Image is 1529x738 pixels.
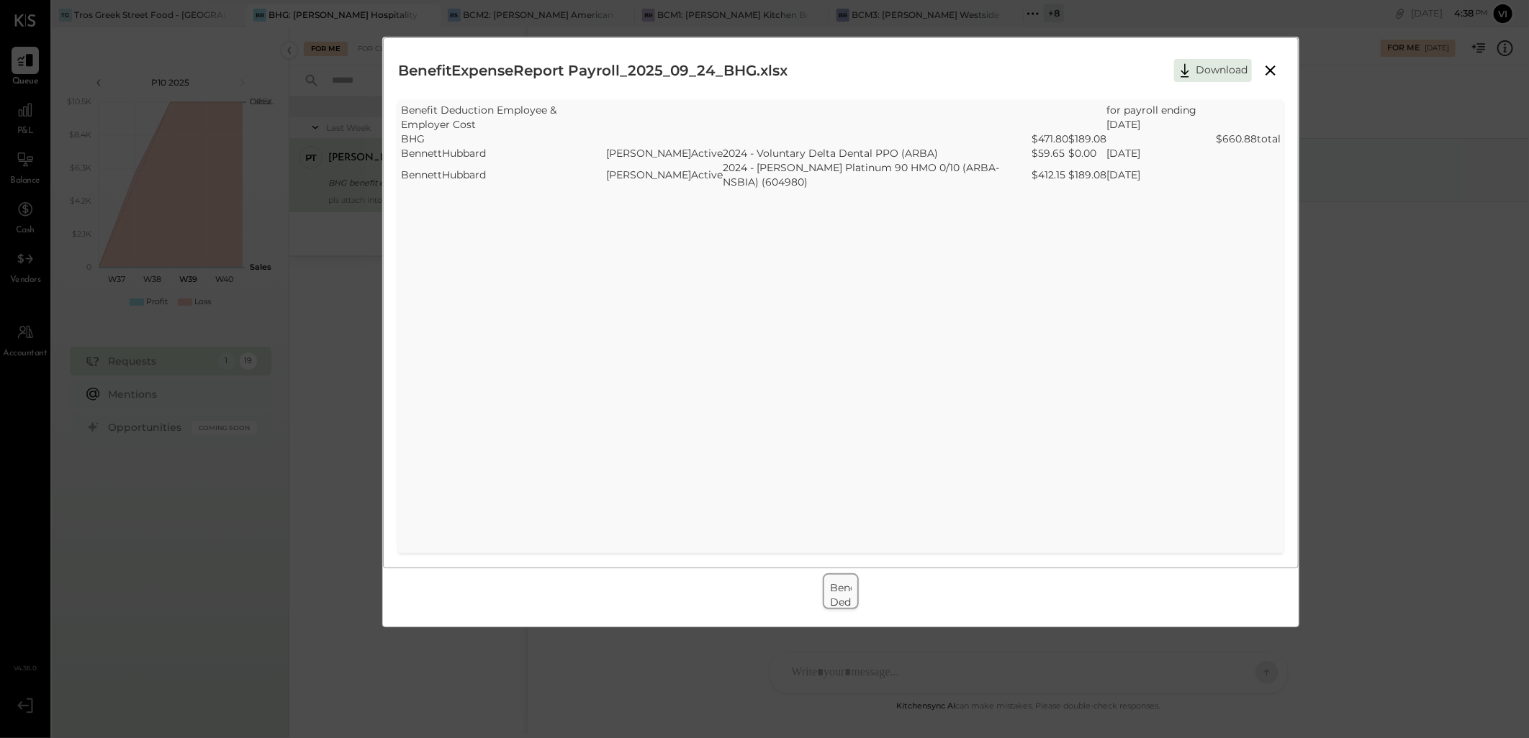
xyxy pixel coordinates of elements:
td: Benefit Deduction Employee & Employer Cost [401,103,606,132]
td: $471.80 [1032,132,1069,146]
td: Active [692,146,723,160]
td: 2024 - [PERSON_NAME] Platinum 90 HMO 0/10 (ARBA-NSBIA) (604980) [723,160,1032,189]
td: $0.00 [1069,146,1107,160]
td: [PERSON_NAME] [606,146,692,160]
td: [PERSON_NAME] [606,160,692,189]
td: $412.15 [1032,160,1069,189]
td: 2024 - Voluntary Delta Dental PPO (ARBA) [723,146,1032,160]
button: Download [1174,59,1252,82]
td: Active [692,160,723,189]
td: for payroll ending [DATE] [1107,103,1217,132]
h2: BenefitExpenseReport Payroll_2025_09_24_BHG.xlsx [398,53,788,88]
td: $189.08 [1069,160,1107,189]
td: $189.08 [1069,132,1107,146]
td: BennettHubbard [401,146,606,160]
td: $59.65 [1032,146,1069,160]
td: [DATE] [1107,160,1217,189]
td: Benefit Deduction Employee & Employer Cost [830,580,915,638]
td: $660.88 [1216,132,1257,146]
td: total [1257,132,1281,146]
td: BHG [401,132,606,146]
td: [DATE] [1107,146,1217,160]
td: BennettHubbard [401,160,606,189]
